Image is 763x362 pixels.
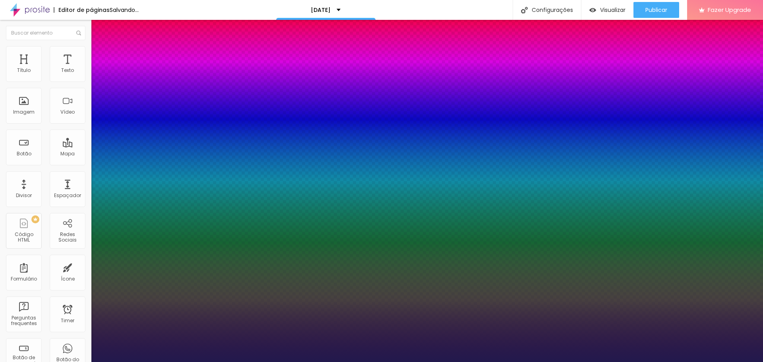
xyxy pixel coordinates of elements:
div: Imagem [13,109,35,115]
div: Vídeo [60,109,75,115]
div: Texto [61,68,74,73]
div: Redes Sociais [52,232,83,243]
div: Editor de páginas [54,7,110,13]
span: Visualizar [600,7,626,13]
img: Icone [521,7,528,14]
span: Fazer Upgrade [708,6,751,13]
div: Perguntas frequentes [8,315,39,327]
img: view-1.svg [589,7,596,14]
span: Publicar [645,7,667,13]
div: Formulário [11,276,37,282]
button: Publicar [633,2,679,18]
div: Timer [61,318,74,323]
input: Buscar elemento [6,26,85,40]
img: Icone [76,31,81,35]
div: Título [17,68,31,73]
p: [DATE] [311,7,331,13]
div: Divisor [16,193,32,198]
button: Visualizar [581,2,633,18]
div: Espaçador [54,193,81,198]
div: Botão [17,151,31,157]
div: Ícone [61,276,75,282]
div: Mapa [60,151,75,157]
div: Código HTML [8,232,39,243]
div: Salvando... [110,7,139,13]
